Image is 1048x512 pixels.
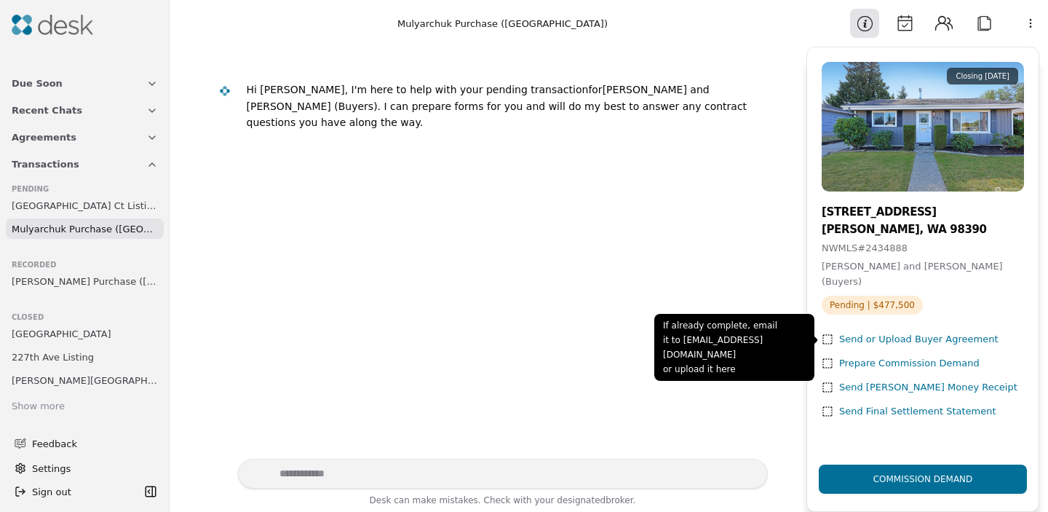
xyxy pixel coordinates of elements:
[3,97,167,124] button: Recent Chats
[822,261,1003,287] span: [PERSON_NAME] and [PERSON_NAME] (Buyers)
[12,399,65,414] div: Show more
[822,203,1024,221] div: [STREET_ADDRESS]
[822,62,1024,192] img: Property
[12,350,94,365] span: 227th Ave Listing
[12,326,111,342] span: [GEOGRAPHIC_DATA]
[397,16,608,31] div: Mulyarchuk Purchase ([GEOGRAPHIC_DATA])
[6,430,158,457] button: Feedback
[839,332,999,347] div: Send or Upload Buyer Agreement
[822,332,999,347] button: Send or Upload Buyer Agreement
[588,84,602,95] div: for
[947,68,1018,84] div: Closing [DATE]
[32,436,149,452] span: Feedback
[12,76,63,91] span: Due Soon
[12,312,158,323] div: Closed
[12,15,93,35] img: Desk
[822,221,1024,238] div: [PERSON_NAME], WA 98390
[238,459,768,489] textarea: Write your prompt here
[839,380,1017,395] div: Send [PERSON_NAME] Money Receipt
[12,103,82,118] span: Recent Chats
[839,404,996,420] div: Send Final Settlement Statement
[12,157,79,172] span: Transactions
[218,85,231,98] img: Desk
[12,373,158,388] span: [PERSON_NAME][GEOGRAPHIC_DATA] Listing
[247,82,756,131] div: [PERSON_NAME] and [PERSON_NAME] (Buyers)
[32,484,71,500] span: Sign out
[9,457,161,480] button: Settings
[9,480,140,503] button: Sign out
[247,101,747,129] div: . I can prepare forms for you and will do my best to answer any contract questions you have along...
[12,274,158,289] span: [PERSON_NAME] Purchase ([STREET_ADDRESS])
[822,241,1024,256] div: NWMLS # 2434888
[12,259,158,271] div: Recorded
[819,465,1027,494] button: Commission Demand
[12,198,158,213] span: [GEOGRAPHIC_DATA] Ct Listing
[247,84,589,95] div: Hi [PERSON_NAME], I'm here to help with your pending transaction
[238,493,768,512] div: Desk can make mistakes. Check with your broker.
[12,184,158,195] div: Pending
[3,124,167,151] button: Agreements
[557,495,606,505] span: designated
[12,221,158,237] span: Mulyarchuk Purchase ([GEOGRAPHIC_DATA])
[32,461,71,476] span: Settings
[3,151,167,178] button: Transactions
[862,454,985,504] div: Commission Demand
[654,314,814,381] div: If already complete, email it to [EMAIL_ADDRESS][DOMAIN_NAME] or upload it here
[3,70,167,97] button: Due Soon
[12,130,76,145] span: Agreements
[822,296,923,315] span: Pending | $477,500
[839,356,980,371] div: Prepare Commission Demand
